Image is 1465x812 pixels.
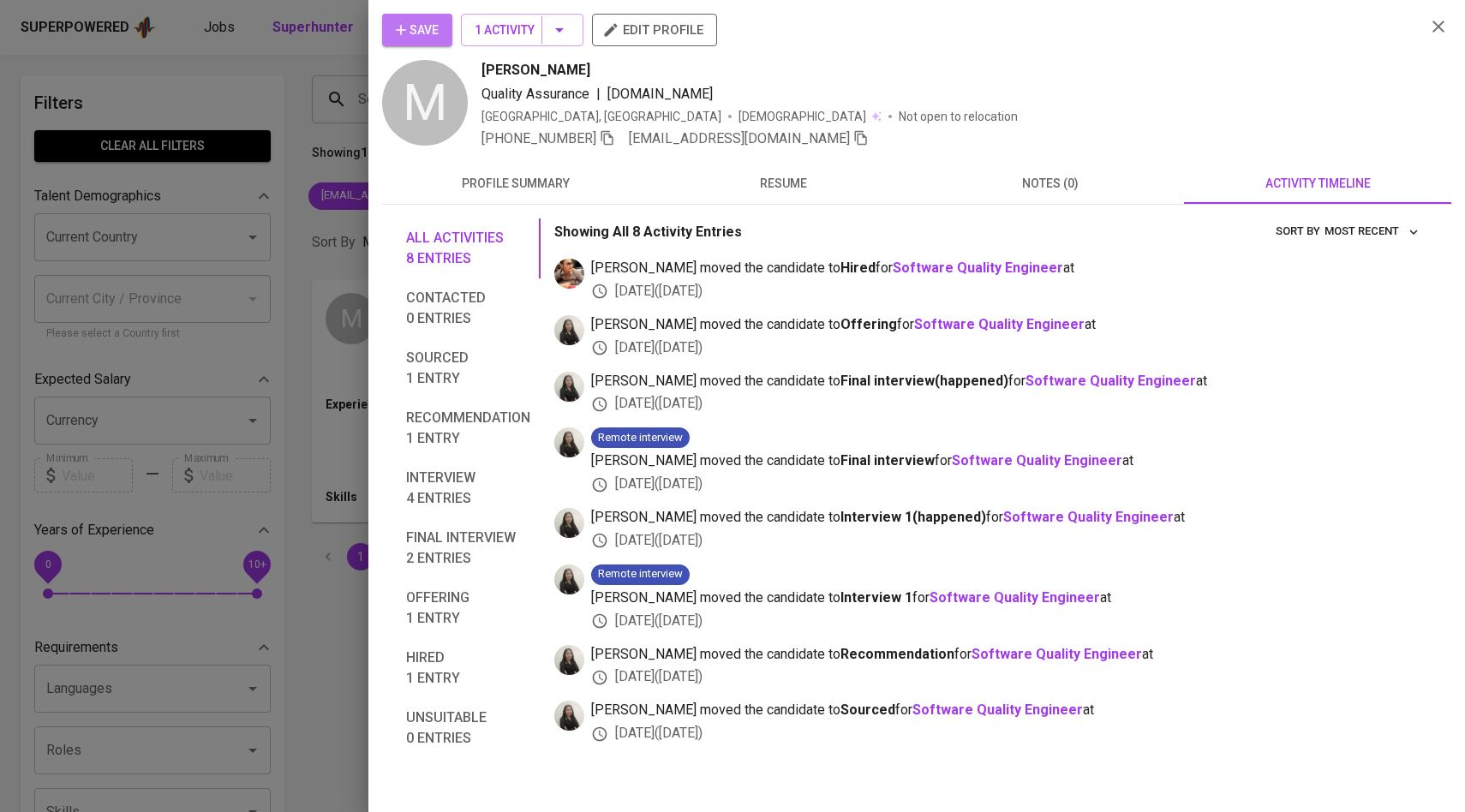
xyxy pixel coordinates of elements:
a: Software Quality Engineer [1025,373,1196,389]
img: yohana.elsa@glints.com [554,701,584,731]
span: Quality Assurance [481,86,589,102]
span: [EMAIL_ADDRESS][DOMAIN_NAME] [629,130,850,146]
span: Hired 1 entry [406,648,530,689]
span: resume [660,173,906,194]
span: 1 Activity [475,20,570,41]
a: Software Quality Engineer [912,702,1083,718]
span: [PERSON_NAME] moved the candidate to for at [591,588,1424,608]
button: edit profile [592,14,717,46]
span: profile summary [392,173,639,194]
span: [PERSON_NAME] moved the candidate to for at [591,451,1424,471]
a: Software Quality Engineer [972,646,1142,662]
span: edit profile [606,19,703,41]
span: Most Recent [1324,222,1420,242]
span: [PERSON_NAME] moved the candidate to for at [591,259,1424,278]
img: yohana.elsa@glints.com [554,564,584,594]
a: Software Quality Engineer [930,589,1100,606]
b: Interview 1 ( happened ) [840,509,986,525]
b: Offering [840,316,897,332]
span: Sourced 1 entry [406,348,530,389]
span: [PERSON_NAME] moved the candidate to for at [591,701,1424,720]
b: Recommendation [840,646,954,662]
img: yohana.elsa@glints.com [554,372,584,402]
img: yohana.elsa@glints.com [554,508,584,538]
img: yohana.elsa@glints.com [554,645,584,675]
div: [DATE] ( [DATE] ) [591,724,1424,743]
button: sort by [1320,218,1424,245]
b: Final interview ( happened ) [840,373,1008,389]
div: [DATE] ( [DATE] ) [591,612,1424,631]
div: [DATE] ( [DATE] ) [591,282,1424,302]
span: activity timeline [1194,173,1441,194]
span: [PERSON_NAME] moved the candidate to for at [591,315,1424,335]
div: M [382,60,468,146]
span: Interview 4 entries [406,468,530,509]
div: [DATE] ( [DATE] ) [591,394,1424,414]
b: Sourced [840,702,895,718]
span: [DOMAIN_NAME] [607,86,713,102]
span: [DEMOGRAPHIC_DATA] [738,108,869,125]
div: [DATE] ( [DATE] ) [591,338,1424,358]
b: Final interview [840,452,935,469]
span: [PERSON_NAME] moved the candidate to for at [591,645,1424,665]
span: [PERSON_NAME] [481,60,590,81]
span: Final interview 2 entries [406,528,530,569]
p: Not open to relocation [899,108,1018,125]
img: yohana.elsa@glints.com [554,427,584,457]
span: Unsuitable 0 entries [406,708,530,749]
span: notes (0) [927,173,1174,194]
span: [PHONE_NUMBER] [481,130,596,146]
div: [DATE] ( [DATE] ) [591,531,1424,551]
span: Contacted 0 entries [406,288,530,329]
span: sort by [1276,224,1320,237]
span: [PERSON_NAME] moved the candidate to for at [591,508,1424,528]
div: [DATE] ( [DATE] ) [591,667,1424,687]
div: [GEOGRAPHIC_DATA], [GEOGRAPHIC_DATA] [481,108,721,125]
b: Hired [840,260,876,276]
div: [DATE] ( [DATE] ) [591,475,1424,494]
img: russell.davlin@glints.com [554,259,584,289]
a: Software Quality Engineer [952,452,1122,469]
span: Offering 1 entry [406,588,530,629]
span: | [596,84,601,104]
button: 1 Activity [461,14,583,46]
span: [PERSON_NAME] moved the candidate to for at [591,372,1424,391]
span: Recommendation 1 entry [406,408,530,449]
a: Software Quality Engineer [893,260,1063,276]
span: All activities 8 entries [406,228,530,269]
a: Software Quality Engineer [1003,509,1174,525]
span: Remote interview [591,566,690,582]
p: Showing All 8 Activity Entries [554,222,742,242]
span: Remote interview [591,430,690,446]
b: Interview 1 [840,589,912,606]
button: Save [382,14,452,46]
img: yohana.elsa@glints.com [554,315,584,345]
a: Software Quality Engineer [914,316,1085,332]
a: edit profile [592,22,717,36]
span: Save [396,20,439,41]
